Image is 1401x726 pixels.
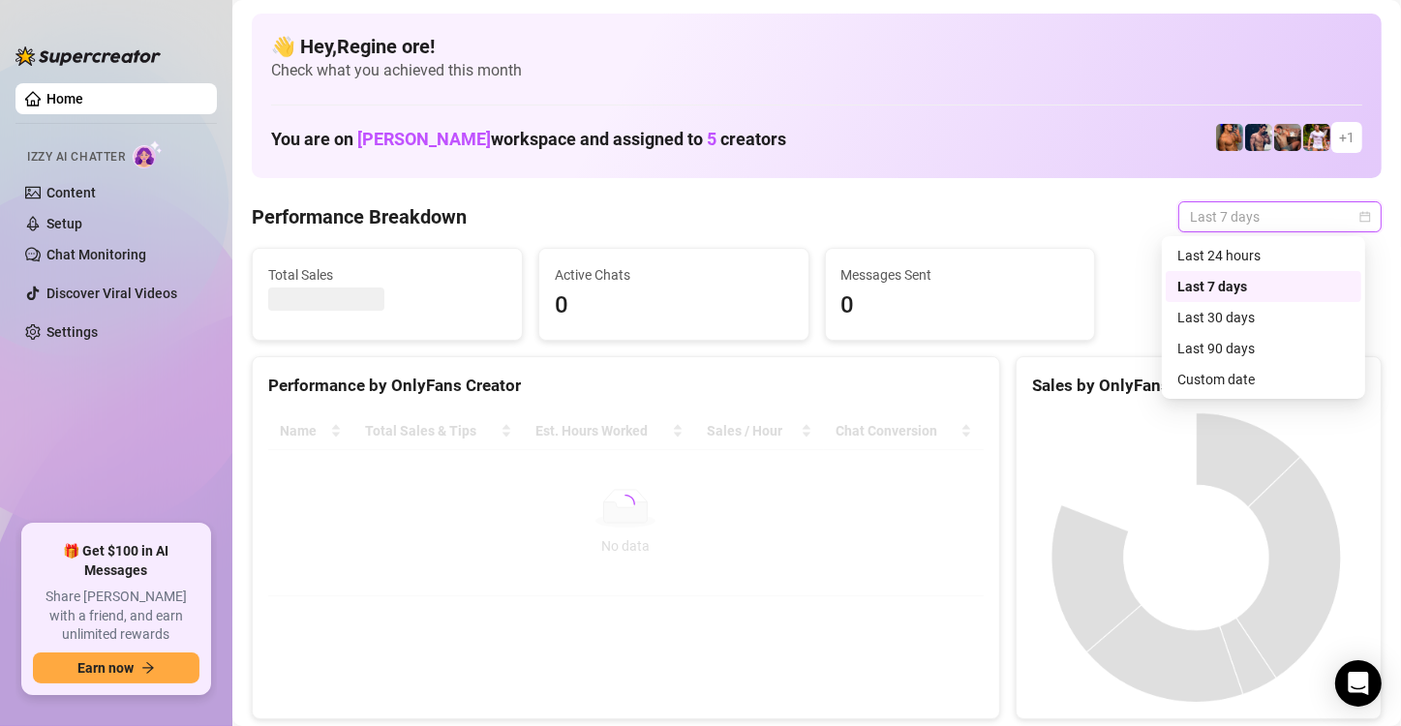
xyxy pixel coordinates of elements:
[1032,373,1365,399] div: Sales by OnlyFans Creator
[1177,307,1350,328] div: Last 30 days
[1245,124,1272,151] img: Axel
[1216,124,1243,151] img: JG
[1303,124,1330,151] img: Hector
[77,660,134,676] span: Earn now
[46,324,98,340] a: Settings
[1190,202,1370,231] span: Last 7 days
[271,33,1362,60] h4: 👋 Hey, Regine ore !
[1166,302,1361,333] div: Last 30 days
[707,129,716,149] span: 5
[268,373,984,399] div: Performance by OnlyFans Creator
[46,247,146,262] a: Chat Monitoring
[15,46,161,66] img: logo-BBDzfeDw.svg
[615,494,636,515] span: loading
[1177,276,1350,297] div: Last 7 days
[1166,364,1361,395] div: Custom date
[1177,369,1350,390] div: Custom date
[1166,333,1361,364] div: Last 90 days
[141,661,155,675] span: arrow-right
[1177,245,1350,266] div: Last 24 hours
[271,60,1362,81] span: Check what you achieved this month
[1339,127,1355,148] span: + 1
[555,287,793,324] span: 0
[268,264,506,286] span: Total Sales
[133,140,163,168] img: AI Chatter
[33,652,199,683] button: Earn nowarrow-right
[46,286,177,301] a: Discover Viral Videos
[1166,271,1361,302] div: Last 7 days
[555,264,793,286] span: Active Chats
[271,129,786,150] h1: You are on workspace and assigned to creators
[46,185,96,200] a: Content
[46,216,82,231] a: Setup
[1274,124,1301,151] img: Osvaldo
[252,203,467,230] h4: Performance Breakdown
[27,148,125,166] span: Izzy AI Chatter
[46,91,83,106] a: Home
[1359,211,1371,223] span: calendar
[1335,660,1382,707] div: Open Intercom Messenger
[1177,338,1350,359] div: Last 90 days
[841,287,1080,324] span: 0
[841,264,1080,286] span: Messages Sent
[1166,240,1361,271] div: Last 24 hours
[33,588,199,645] span: Share [PERSON_NAME] with a friend, and earn unlimited rewards
[33,542,199,580] span: 🎁 Get $100 in AI Messages
[357,129,491,149] span: [PERSON_NAME]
